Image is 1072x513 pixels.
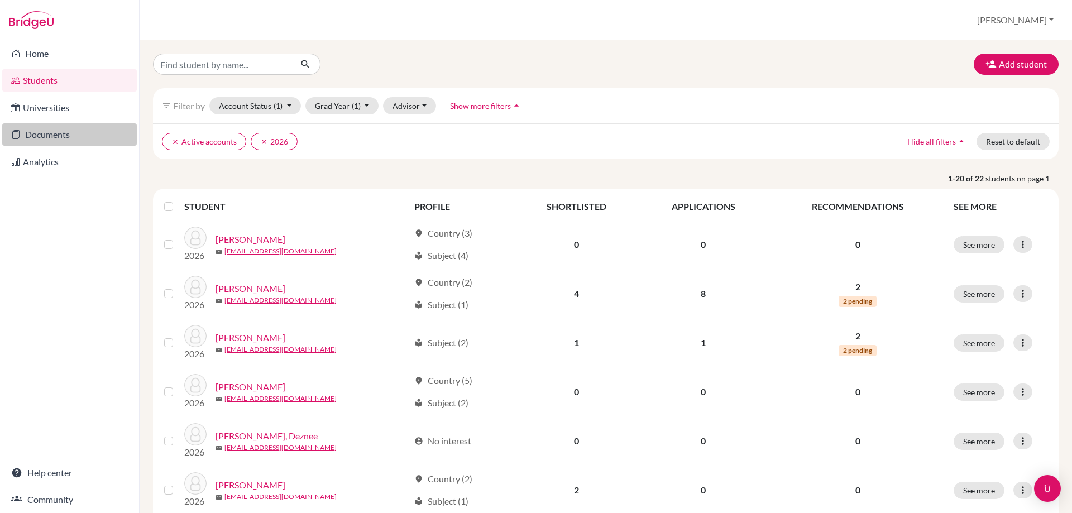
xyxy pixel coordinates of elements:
[224,443,337,453] a: [EMAIL_ADDRESS][DOMAIN_NAME]
[184,495,207,508] p: 2026
[209,97,301,114] button: Account Status(1)
[954,482,1004,499] button: See more
[216,282,285,295] a: [PERSON_NAME]
[414,472,472,486] div: Country (2)
[216,396,222,402] span: mail
[414,229,423,238] span: location_on
[776,280,940,294] p: 2
[974,54,1059,75] button: Add student
[515,193,638,220] th: SHORTLISTED
[954,433,1004,450] button: See more
[414,434,471,448] div: No interest
[839,345,877,356] span: 2 pending
[414,474,423,483] span: location_on
[224,295,337,305] a: [EMAIL_ADDRESS][DOMAIN_NAME]
[184,347,207,361] p: 2026
[2,42,137,65] a: Home
[414,396,468,410] div: Subject (2)
[216,380,285,394] a: [PERSON_NAME]
[954,236,1004,253] button: See more
[414,300,423,309] span: local_library
[184,445,207,459] p: 2026
[216,248,222,255] span: mail
[414,276,472,289] div: Country (2)
[776,434,940,448] p: 0
[977,133,1050,150] button: Reset to default
[184,396,207,410] p: 2026
[216,429,318,443] a: [PERSON_NAME], Deznee
[414,399,423,407] span: local_library
[776,238,940,251] p: 0
[414,338,423,347] span: local_library
[224,246,337,256] a: [EMAIL_ADDRESS][DOMAIN_NAME]
[153,54,291,75] input: Find student by name...
[638,318,768,367] td: 1
[2,69,137,92] a: Students
[954,334,1004,352] button: See more
[184,298,207,311] p: 2026
[414,298,468,311] div: Subject (1)
[305,97,379,114] button: Grad Year(1)
[408,193,515,220] th: PROFILE
[638,416,768,466] td: 0
[956,136,967,147] i: arrow_drop_up
[414,376,423,385] span: location_on
[184,325,207,347] img: Atha, Peter
[511,100,522,111] i: arrow_drop_up
[898,133,977,150] button: Hide all filtersarrow_drop_up
[638,367,768,416] td: 0
[515,318,638,367] td: 1
[972,9,1059,31] button: [PERSON_NAME]
[274,101,283,111] span: (1)
[441,97,532,114] button: Show more filtersarrow_drop_up
[954,285,1004,303] button: See more
[839,296,877,307] span: 2 pending
[260,138,268,146] i: clear
[414,249,468,262] div: Subject (4)
[184,249,207,262] p: 2026
[184,227,207,249] img: Abuhassan, Maryam
[184,193,408,220] th: STUDENT
[776,329,940,343] p: 2
[184,276,207,298] img: Atha, Joseph
[414,495,468,508] div: Subject (1)
[515,416,638,466] td: 0
[2,462,137,484] a: Help center
[162,133,246,150] button: clearActive accounts
[638,193,768,220] th: APPLICATIONS
[515,220,638,269] td: 0
[776,483,940,497] p: 0
[216,494,222,501] span: mail
[450,101,511,111] span: Show more filters
[414,278,423,287] span: location_on
[414,497,423,506] span: local_library
[2,97,137,119] a: Universities
[224,492,337,502] a: [EMAIL_ADDRESS][DOMAIN_NAME]
[162,101,171,110] i: filter_list
[9,11,54,29] img: Bridge-U
[2,488,137,511] a: Community
[184,374,207,396] img: Cisneros, Andrea
[515,367,638,416] td: 0
[184,472,207,495] img: Guevara, Jeremy
[216,445,222,452] span: mail
[383,97,436,114] button: Advisor
[776,385,940,399] p: 0
[184,423,207,445] img: Estes, Deznee
[251,133,298,150] button: clear2026
[414,437,423,445] span: account_circle
[638,220,768,269] td: 0
[173,100,205,111] span: Filter by
[2,151,137,173] a: Analytics
[224,394,337,404] a: [EMAIL_ADDRESS][DOMAIN_NAME]
[352,101,361,111] span: (1)
[769,193,947,220] th: RECOMMENDATIONS
[985,172,1059,184] span: students on page 1
[216,233,285,246] a: [PERSON_NAME]
[2,123,137,146] a: Documents
[907,137,956,146] span: Hide all filters
[224,344,337,354] a: [EMAIL_ADDRESS][DOMAIN_NAME]
[216,331,285,344] a: [PERSON_NAME]
[1034,475,1061,502] div: Open Intercom Messenger
[216,478,285,492] a: [PERSON_NAME]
